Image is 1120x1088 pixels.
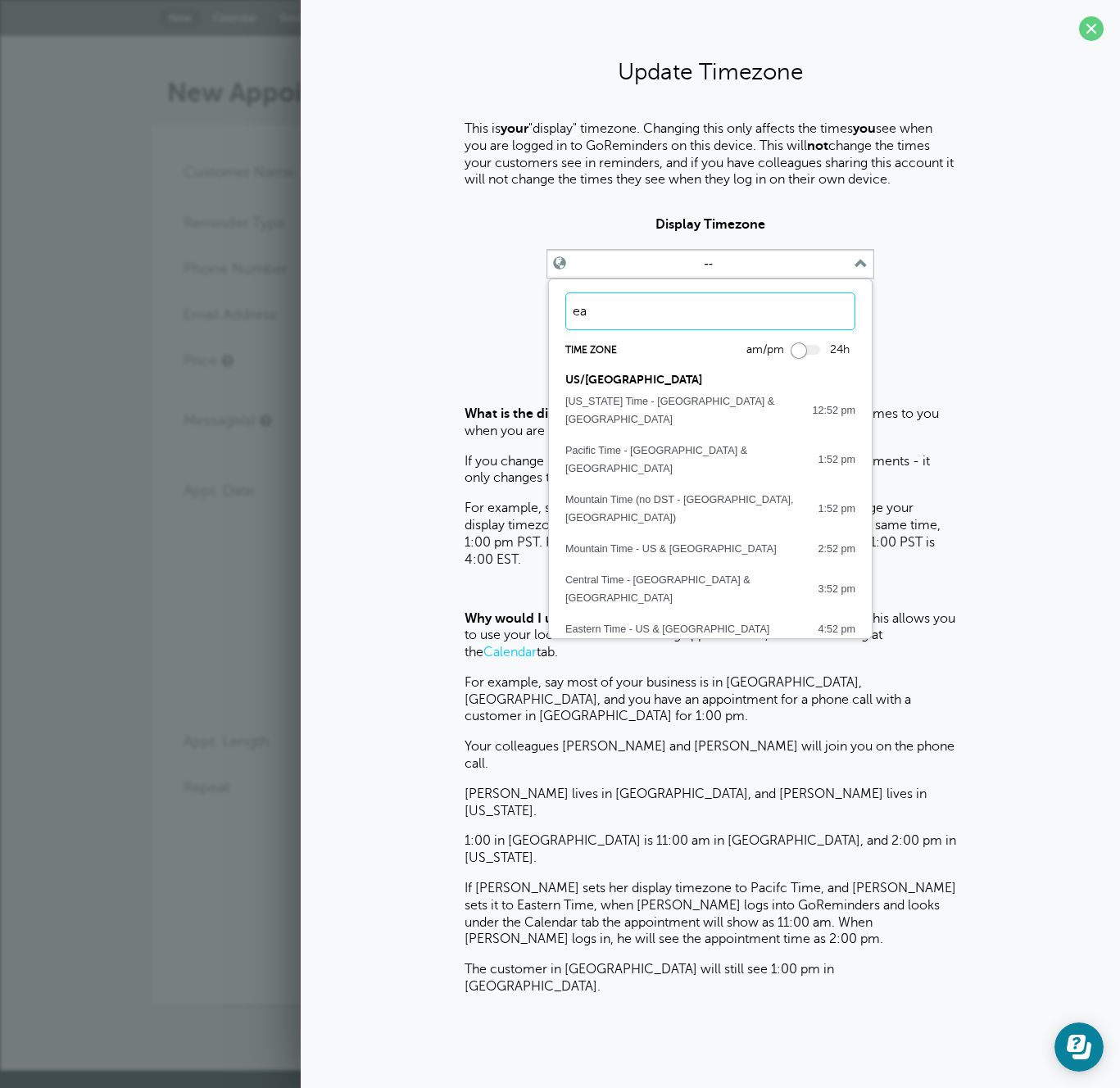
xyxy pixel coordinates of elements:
[169,11,192,24] span: New
[549,533,872,564] button: Mountain Time - US & [GEOGRAPHIC_DATA] 2:52 pm
[549,484,872,533] button: Mountain Time (no DST - [GEOGRAPHIC_DATA], [GEOGRAPHIC_DATA]) 1:52 pm
[565,292,855,330] input: Search...
[212,307,250,322] span: il Add
[549,360,872,387] div: US/[GEOGRAPHIC_DATA]
[549,614,872,645] button: Eastern Time - US & [GEOGRAPHIC_DATA] 4:52 pm
[565,442,801,478] div: Pacific Time - [GEOGRAPHIC_DATA] & [GEOGRAPHIC_DATA]
[210,165,265,179] span: tomer N
[465,611,598,626] b: Why would I use this?
[565,491,801,527] div: Mountain Time (no DST - [GEOGRAPHIC_DATA], [GEOGRAPHIC_DATA])
[184,780,230,795] label: Repeat
[213,11,257,24] span: Calendar
[746,343,784,356] label: am/pm
[184,300,306,329] div: ress
[184,157,306,187] div: ame
[549,564,872,614] button: Central Time - [GEOGRAPHIC_DATA] & [GEOGRAPHIC_DATA] 3:52 pm
[807,138,828,153] b: not
[465,406,956,440] p: This is the timezone we use to show times to you when you are logged in to GoReminders.
[465,832,956,867] p: 1:00 in [GEOGRAPHIC_DATA] is 11:00 am in [GEOGRAPHIC_DATA], and 2:00 pm in [US_STATE].
[501,121,528,136] b: your
[655,217,765,232] strong: Display Timezone
[465,961,956,995] p: The customer in [GEOGRAPHIC_DATA] will still see 1:00 pm in [GEOGRAPHIC_DATA].
[465,674,956,725] p: For example, say most of your business is in [GEOGRAPHIC_DATA], [GEOGRAPHIC_DATA], and you have a...
[184,261,211,276] span: Pho
[159,7,202,29] a: New
[211,261,252,276] span: ne Nu
[801,540,855,558] div: 2:52 pm
[796,401,855,419] div: 12:52 pm
[260,415,270,426] a: Simple templates and custom messages will use the reminder schedule set under Settings > Reminder...
[465,453,956,487] p: If you change it, it does not change the actual time of existing appointments - it only changes t...
[280,11,321,24] span: Booking
[465,786,956,820] p: [PERSON_NAME] lives in [GEOGRAPHIC_DATA], and [PERSON_NAME] lives in [US_STATE].
[465,500,956,568] p: For example, say you have an appointment at 1:00 pm PST. You change your display timezone from PS...
[221,356,231,366] a: An optional price for the appointment. If you set a price, you can include a payment link in your...
[830,343,850,356] label: 24h
[465,406,648,421] b: What is the display timezone?
[704,256,713,271] label: --
[167,77,970,108] h1: New Appointment
[184,734,270,749] label: Appt. Length
[801,451,855,469] div: 1:52 pm
[565,540,777,558] div: Mountain Time - US & [GEOGRAPHIC_DATA]
[1054,1022,1104,1072] iframe: Resource center
[549,435,872,484] button: Pacific Time - [GEOGRAPHIC_DATA] & [GEOGRAPHIC_DATA] 1:52 pm
[801,500,855,518] div: 1:52 pm
[853,121,876,136] b: you
[801,620,855,638] div: 4:52 pm
[465,880,956,948] p: If [PERSON_NAME] sets her display timezone to Pacifc Time, and [PERSON_NAME] sets it to Eastern T...
[184,307,212,322] span: Ema
[465,120,956,188] p: This is "display" timezone. Changing this only affects the times see when you are logged in to Go...
[184,254,306,283] div: mber
[565,344,617,356] span: Time zone
[184,413,256,428] label: Message(s)
[546,249,874,279] button: --
[184,483,254,498] label: Appt. Date
[801,580,855,598] div: 3:52 pm
[184,215,285,230] label: Reminder Type
[549,386,872,435] button: [US_STATE] Time - [GEOGRAPHIC_DATA] & [GEOGRAPHIC_DATA] 12:52 pm
[465,610,956,661] p: If you have colleagues in different timezones, this allows you to use your local time when creati...
[184,353,217,368] label: Price
[565,571,801,607] div: Central Time - [GEOGRAPHIC_DATA] & [GEOGRAPHIC_DATA]
[565,620,769,638] div: Eastern Time - US & [GEOGRAPHIC_DATA]
[184,165,210,179] span: Cus
[565,392,796,428] div: [US_STATE] Time - [GEOGRAPHIC_DATA] & [GEOGRAPHIC_DATA]
[317,57,1104,86] h2: Update Timezone
[483,645,537,660] a: Calendar
[465,738,956,773] p: Your colleagues [PERSON_NAME] and [PERSON_NAME] will join you on the phone call.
